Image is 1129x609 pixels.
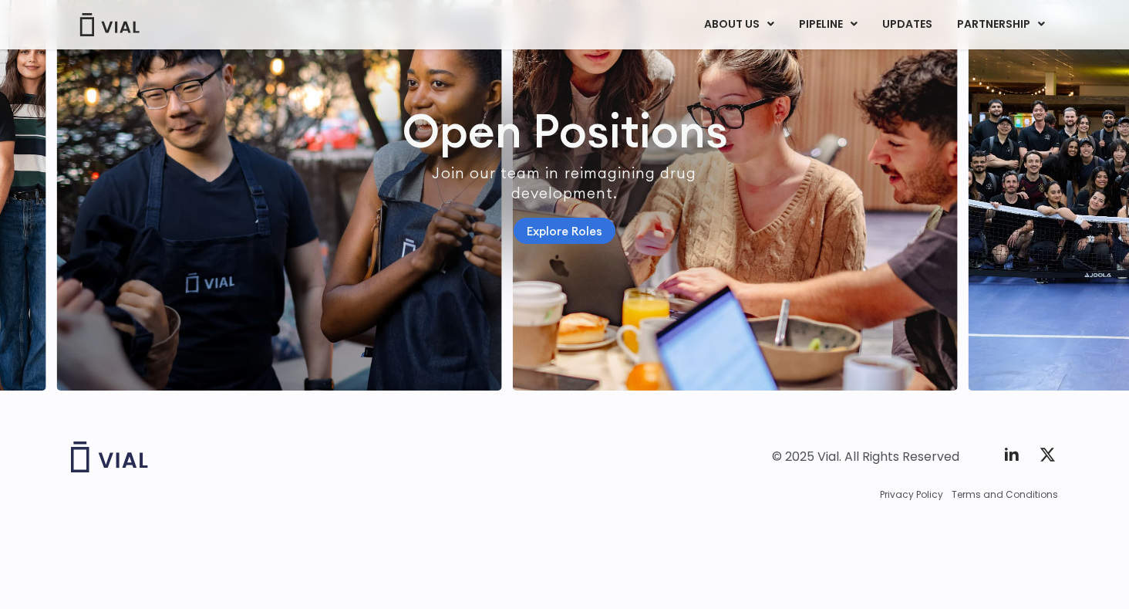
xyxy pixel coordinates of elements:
[870,12,944,38] a: UPDATES
[514,218,615,245] a: Explore Roles
[692,12,786,38] a: ABOUT USMenu Toggle
[952,488,1058,502] a: Terms and Conditions
[79,13,140,36] img: Vial Logo
[787,12,869,38] a: PIPELINEMenu Toggle
[71,442,148,472] img: Vial logo wih "Vial" spelled out
[880,488,943,502] a: Privacy Policy
[945,12,1057,38] a: PARTNERSHIPMenu Toggle
[772,448,959,465] div: © 2025 Vial. All Rights Reserved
